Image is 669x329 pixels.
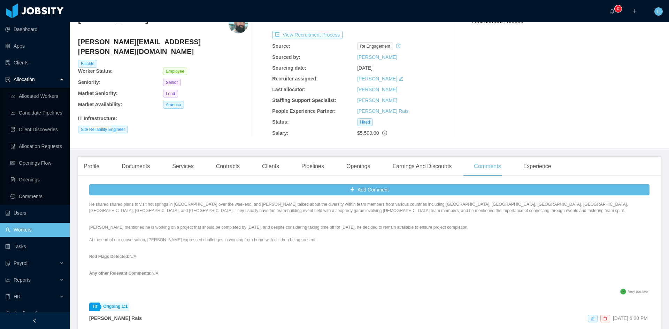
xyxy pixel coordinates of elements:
[357,118,373,126] span: Hired
[89,184,649,195] button: icon: plusAdd Comment
[5,39,64,53] a: icon: appstoreApps
[229,14,248,33] img: 2fea8316-51c9-45a9-8164-3b1fca2534ef_664bd8540e505-400w.png
[357,97,397,103] a: [PERSON_NAME]
[272,31,343,39] button: icon: exportView Recruitment Process
[272,54,300,60] b: Sourced by:
[357,76,397,81] a: [PERSON_NAME]
[387,157,457,176] div: Earnings And Discounts
[5,277,10,282] i: icon: line-chart
[10,106,64,120] a: icon: line-chartCandidate Pipelines
[78,126,128,133] span: Site Reliability Engineer
[89,253,649,260] p: N/A
[78,91,118,96] b: Market Seniority:
[632,9,637,14] i: icon: plus
[5,261,10,266] i: icon: file-protect
[78,102,122,107] b: Market Availability:
[5,311,10,316] i: icon: setting
[5,22,64,36] a: icon: pie-chartDashboard
[78,116,117,121] b: IT Infrastructure :
[78,157,105,176] div: Profile
[5,294,10,299] i: icon: book
[14,294,21,299] span: HR
[5,223,64,237] a: icon: userWorkers
[272,43,290,49] b: Source:
[357,65,372,71] span: [DATE]
[357,108,408,114] a: [PERSON_NAME] Rais
[163,79,181,86] span: Senior
[272,65,306,71] b: Sourcing date:
[5,240,64,253] a: icon: profileTasks
[116,157,155,176] div: Documents
[357,130,379,136] span: $5,500.00
[5,77,10,82] i: icon: solution
[272,130,289,136] b: Salary:
[89,254,129,259] strong: Red Flags Detected:
[296,157,330,176] div: Pipelines
[357,42,393,50] span: re engagement
[10,156,64,170] a: icon: idcardOpenings Flow
[591,316,595,321] i: icon: edit
[399,76,403,81] i: icon: edit
[78,60,97,68] span: Billable
[5,56,64,70] a: icon: auditClients
[468,157,506,176] div: Comments
[14,77,35,82] span: Allocation
[10,123,64,136] a: icon: file-searchClient Discoveries
[396,44,401,48] i: icon: history
[272,76,318,81] b: Recruiter assigned:
[14,260,29,266] span: Payroll
[89,270,649,276] p: N/A
[272,119,289,125] b: Status:
[14,311,43,316] span: Configuration
[78,37,248,56] h4: [PERSON_NAME][EMAIL_ADDRESS][PERSON_NAME][DOMAIN_NAME]
[603,316,607,321] i: icon: delete
[10,189,64,203] a: icon: messageComments
[10,173,64,187] a: icon: file-textOpenings
[272,97,336,103] b: Staffing Support Specialist:
[163,68,187,75] span: Employee
[5,206,64,220] a: icon: robotUsers
[10,139,64,153] a: icon: file-doneAllocation Requests
[628,290,648,293] span: Very positive
[518,157,557,176] div: Experience
[167,157,199,176] div: Services
[272,32,343,38] a: icon: exportView Recruitment Process
[89,201,649,214] p: He shared shared plans to visit hot springs in [GEOGRAPHIC_DATA] over the weekend, and [PERSON_NA...
[89,303,99,311] a: Hr
[78,68,113,74] b: Worker Status:
[100,303,129,311] a: Ongoing 1:1
[89,271,152,276] strong: Any other Relevant Comments:
[657,7,660,16] span: L
[382,131,387,135] span: info-circle
[163,101,184,109] span: America
[615,5,622,12] sup: 0
[10,89,64,103] a: icon: line-chartAllocated Workers
[210,157,245,176] div: Contracts
[163,90,178,97] span: Lead
[272,108,336,114] b: People Experience Partner:
[14,277,31,283] span: Reports
[610,9,615,14] i: icon: bell
[256,157,285,176] div: Clients
[341,157,376,176] div: Openings
[272,87,306,92] b: Last allocator:
[89,224,649,243] p: [PERSON_NAME] mentioned he is working on a project that should be completed by [DATE], and despit...
[89,315,142,321] strong: [PERSON_NAME] Rais
[613,315,648,321] span: [DATE] 6:20 PM
[357,54,397,60] a: [PERSON_NAME]
[78,79,101,85] b: Seniority:
[357,87,397,92] a: [PERSON_NAME]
